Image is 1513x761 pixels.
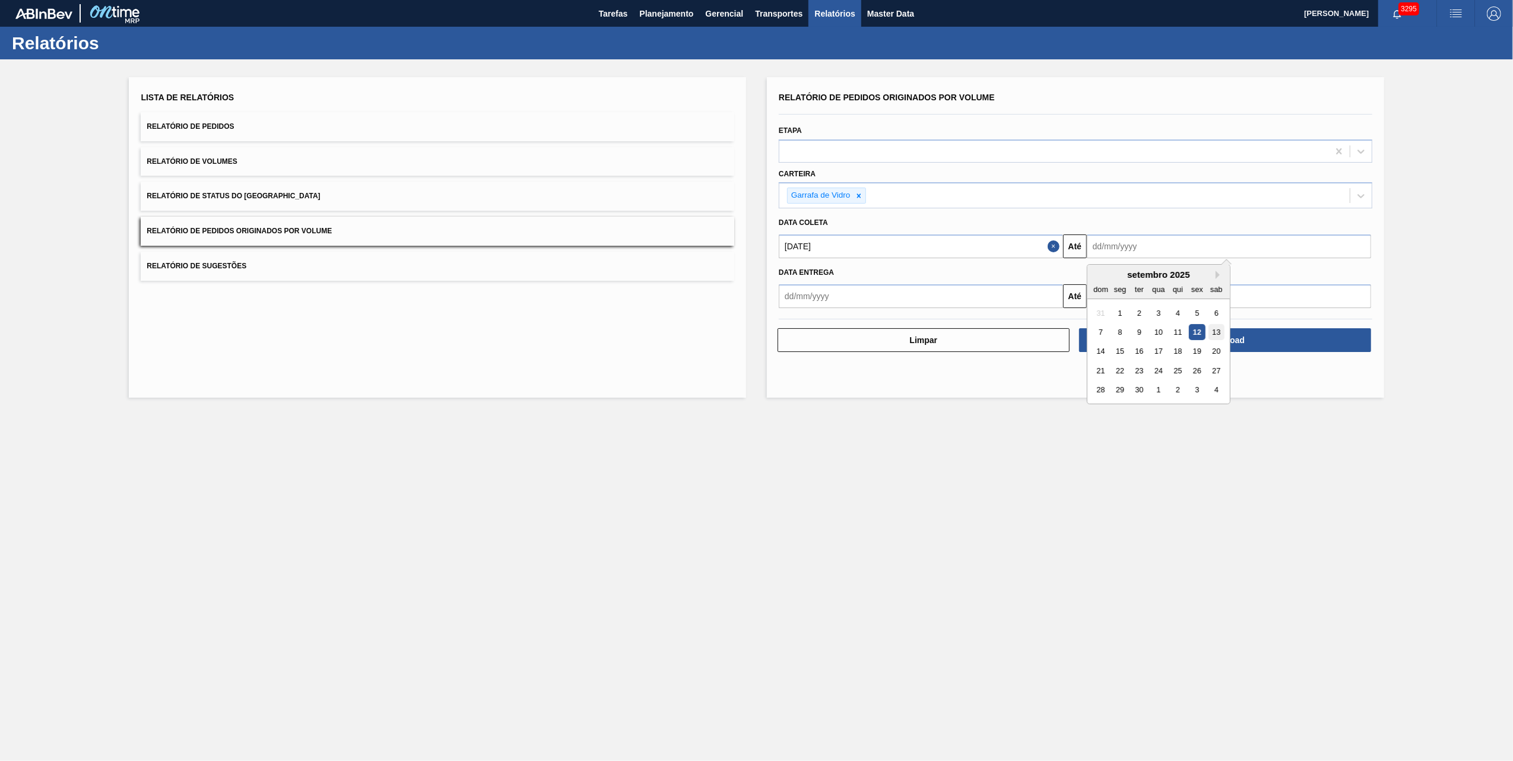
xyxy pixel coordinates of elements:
div: Choose sábado, 4 de outubro de 2025 [1209,382,1225,398]
div: Choose terça-feira, 9 de setembro de 2025 [1131,324,1147,340]
span: Gerencial [706,7,744,21]
div: Choose sábado, 13 de setembro de 2025 [1209,324,1225,340]
span: 3295 [1398,2,1419,15]
div: Choose terça-feira, 2 de setembro de 2025 [1131,305,1147,321]
div: qua [1150,281,1166,297]
div: Choose terça-feira, 16 de setembro de 2025 [1131,344,1147,360]
span: Relatório de Pedidos Originados por Volume [147,227,332,235]
div: dom [1093,281,1109,297]
div: Choose sexta-feira, 26 de setembro de 2025 [1189,363,1205,379]
div: Choose quarta-feira, 17 de setembro de 2025 [1150,344,1166,360]
span: Transportes [755,7,803,21]
span: Relatório de Status do [GEOGRAPHIC_DATA] [147,192,320,200]
div: Choose sábado, 27 de setembro de 2025 [1209,363,1225,379]
div: Choose domingo, 21 de setembro de 2025 [1093,363,1109,379]
span: Relatório de Pedidos [147,122,234,131]
div: sex [1189,281,1205,297]
button: Relatório de Pedidos [141,112,734,141]
div: Choose quarta-feira, 3 de setembro de 2025 [1150,305,1166,321]
label: Etapa [779,126,802,135]
span: Data entrega [779,268,834,277]
div: Choose segunda-feira, 8 de setembro de 2025 [1112,324,1128,340]
div: Garrafa de Vidro [788,188,852,203]
button: Até [1063,284,1087,308]
div: Choose quarta-feira, 10 de setembro de 2025 [1150,324,1166,340]
span: Tarefas [599,7,628,21]
img: TNhmsLtSVTkK8tSr43FrP2fwEKptu5GPRR3wAAAABJRU5ErkJggg== [15,8,72,19]
div: Choose sexta-feira, 19 de setembro de 2025 [1189,344,1205,360]
span: Data coleta [779,218,828,227]
div: Choose sábado, 6 de setembro de 2025 [1209,305,1225,321]
div: Choose quinta-feira, 18 de setembro de 2025 [1170,344,1186,360]
span: Relatório de Sugestões [147,262,246,270]
div: Choose quinta-feira, 25 de setembro de 2025 [1170,363,1186,379]
div: Choose domingo, 14 de setembro de 2025 [1093,344,1109,360]
button: Next Month [1216,271,1224,279]
div: seg [1112,281,1128,297]
button: Close [1048,234,1063,258]
div: Choose sexta-feira, 5 de setembro de 2025 [1189,305,1205,321]
button: Limpar [778,328,1070,352]
span: Master Data [867,7,914,21]
div: Choose sexta-feira, 12 de setembro de 2025 [1189,324,1205,340]
button: Download [1079,328,1371,352]
div: Choose segunda-feira, 22 de setembro de 2025 [1112,363,1128,379]
div: Choose domingo, 28 de setembro de 2025 [1093,382,1109,398]
span: Relatório de Pedidos Originados por Volume [779,93,995,102]
div: Choose terça-feira, 30 de setembro de 2025 [1131,382,1147,398]
div: qui [1170,281,1186,297]
div: sab [1209,281,1225,297]
div: Choose sexta-feira, 3 de outubro de 2025 [1189,382,1205,398]
button: Relatório de Pedidos Originados por Volume [141,217,734,246]
div: Not available domingo, 31 de agosto de 2025 [1093,305,1109,321]
span: Planejamento [639,7,693,21]
div: Choose segunda-feira, 29 de setembro de 2025 [1112,382,1128,398]
div: Choose sábado, 20 de setembro de 2025 [1209,344,1225,360]
div: ter [1131,281,1147,297]
img: userActions [1449,7,1463,21]
input: dd/mm/yyyy [1087,234,1371,258]
input: dd/mm/yyyy [779,284,1063,308]
div: Choose quinta-feira, 11 de setembro de 2025 [1170,324,1186,340]
div: Choose quarta-feira, 24 de setembro de 2025 [1150,363,1166,379]
div: Choose segunda-feira, 15 de setembro de 2025 [1112,344,1128,360]
button: Até [1063,234,1087,258]
span: Relatórios [814,7,855,21]
div: Choose quarta-feira, 1 de outubro de 2025 [1150,382,1166,398]
button: Notificações [1378,5,1416,22]
button: Relatório de Sugestões [141,252,734,281]
div: Choose quinta-feira, 2 de outubro de 2025 [1170,382,1186,398]
label: Carteira [779,170,816,178]
h1: Relatórios [12,36,223,50]
div: Choose quinta-feira, 4 de setembro de 2025 [1170,305,1186,321]
span: Relatório de Volumes [147,157,237,166]
div: Choose terça-feira, 23 de setembro de 2025 [1131,363,1147,379]
input: dd/mm/yyyy [779,234,1063,258]
div: month 2025-09 [1091,303,1226,399]
button: Relatório de Status do [GEOGRAPHIC_DATA] [141,182,734,211]
span: Lista de Relatórios [141,93,234,102]
div: setembro 2025 [1087,269,1230,280]
img: Logout [1487,7,1501,21]
div: Choose segunda-feira, 1 de setembro de 2025 [1112,305,1128,321]
button: Relatório de Volumes [141,147,734,176]
div: Choose domingo, 7 de setembro de 2025 [1093,324,1109,340]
